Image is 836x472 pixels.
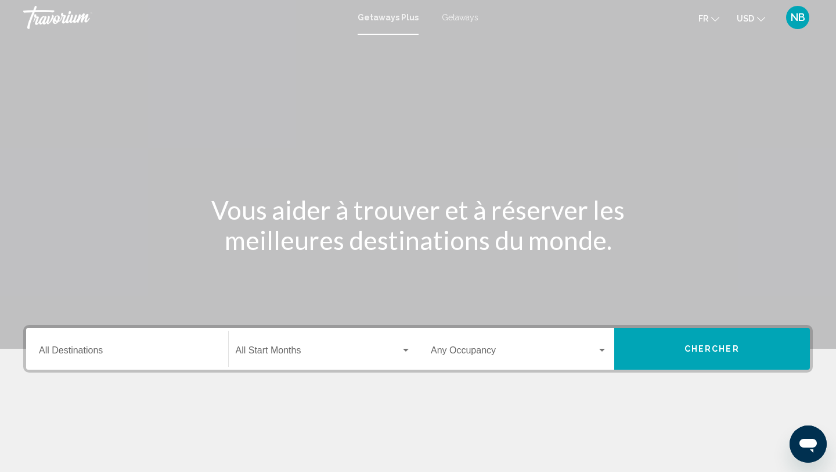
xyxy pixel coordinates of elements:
div: Search widget [26,328,810,370]
a: Getaways [442,13,478,22]
h1: Vous aider à trouver et à réserver les meilleures destinations du monde. [200,195,636,255]
a: Travorium [23,6,346,29]
iframe: Bouton de lancement de la fenêtre de messagerie [790,425,827,463]
span: NB [791,12,805,23]
span: fr [698,14,708,23]
span: USD [737,14,754,23]
button: Chercher [614,328,810,370]
button: User Menu [783,5,813,30]
button: Change language [698,10,719,27]
span: Chercher [684,345,740,354]
button: Change currency [737,10,765,27]
a: Getaways Plus [358,13,419,22]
